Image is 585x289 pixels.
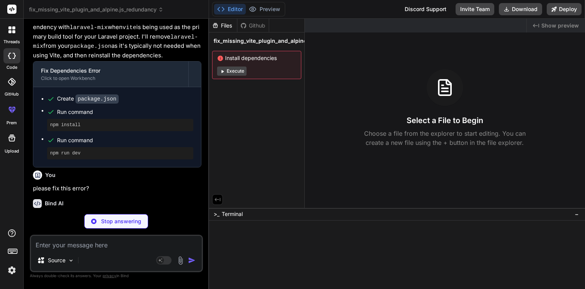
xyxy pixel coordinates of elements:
code: vite [123,24,136,31]
pre: npm install [50,122,190,128]
div: Click to open Workbench [41,75,181,81]
button: Deploy [547,3,582,15]
button: Invite Team [456,3,494,15]
label: threads [3,39,20,45]
span: Terminal [222,210,243,218]
span: >_ [214,210,219,218]
p: Source [48,257,65,264]
p: please fix this error? [33,184,201,193]
span: Run command [57,136,193,144]
label: prem [7,120,17,126]
p: Choose a file from the explorer to start editing. You can create a new file using the + button in... [359,129,531,147]
span: fix_missing_vite_plugin_and_alpine.js_redundancy [214,37,347,45]
div: Github [237,22,269,29]
div: Discord Support [400,3,451,15]
button: Preview [246,4,283,15]
button: Download [499,3,542,15]
div: Fix Dependencies Error [41,67,181,75]
div: Files [209,22,237,29]
img: icon [188,257,196,264]
span: privacy [103,273,116,278]
h6: You [45,171,56,179]
p: It seems like there might be a conflict or an unnecessary dependency with when is being used as t... [33,15,201,60]
code: package.json [70,43,111,50]
span: fix_missing_vite_plugin_and_alpine.js_redundancy [29,6,163,13]
span: Install dependencies [217,54,296,62]
pre: npm run dev [50,150,190,156]
code: package.json [75,94,119,104]
img: attachment [176,256,185,265]
h3: Select a File to Begin [407,115,483,126]
label: Upload [5,148,19,154]
img: settings [5,264,18,277]
span: Run command [57,108,193,116]
code: laravel-mix [70,24,108,31]
label: GitHub [5,91,19,97]
div: Create [57,95,119,103]
img: Pick Models [68,257,74,264]
p: Always double-check its answers. Your in Bind [30,272,203,279]
button: Execute [217,67,247,76]
button: Fix Dependencies ErrorClick to open Workbench [33,62,188,87]
button: − [573,208,580,220]
button: Editor [214,4,246,15]
h6: Bind AI [45,200,64,207]
label: code [7,64,17,71]
span: Show preview [541,22,579,29]
p: Stop answering [101,218,141,225]
span: − [575,210,579,218]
